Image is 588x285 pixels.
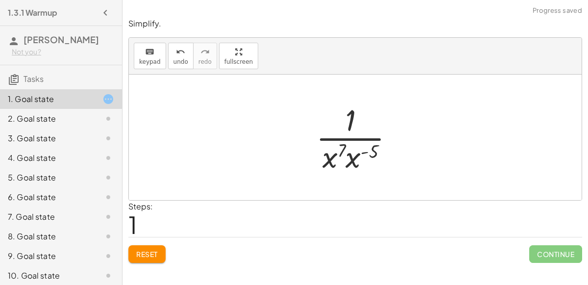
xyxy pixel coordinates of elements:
[8,191,87,203] div: 6. Goal state
[139,58,161,65] span: keypad
[102,270,114,282] i: Task not started.
[24,74,44,84] span: Tasks
[136,250,158,259] span: Reset
[102,132,114,144] i: Task not started.
[8,231,87,242] div: 8. Goal state
[128,245,166,263] button: Reset
[102,211,114,223] i: Task not started.
[8,250,87,262] div: 9. Goal state
[145,46,154,58] i: keyboard
[8,152,87,164] div: 4. Goal state
[24,34,99,45] span: [PERSON_NAME]
[102,191,114,203] i: Task not started.
[173,58,188,65] span: undo
[168,43,194,69] button: undoundo
[219,43,258,69] button: fullscreen
[8,113,87,125] div: 2. Goal state
[224,58,253,65] span: fullscreen
[128,18,582,29] p: Simplify.
[128,209,137,239] span: 1
[200,46,210,58] i: redo
[128,201,153,211] label: Steps:
[193,43,217,69] button: redoredo
[102,113,114,125] i: Task not started.
[102,250,114,262] i: Task not started.
[8,172,87,183] div: 5. Goal state
[102,93,114,105] i: Task started.
[102,231,114,242] i: Task not started.
[198,58,212,65] span: redo
[134,43,166,69] button: keyboardkeypad
[102,152,114,164] i: Task not started.
[8,270,87,282] div: 10. Goal state
[102,172,114,183] i: Task not started.
[12,47,114,57] div: Not you?
[8,132,87,144] div: 3. Goal state
[176,46,185,58] i: undo
[8,7,57,19] h4: 1.3.1 Warmup
[8,93,87,105] div: 1. Goal state
[533,6,582,16] span: Progress saved
[8,211,87,223] div: 7. Goal state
